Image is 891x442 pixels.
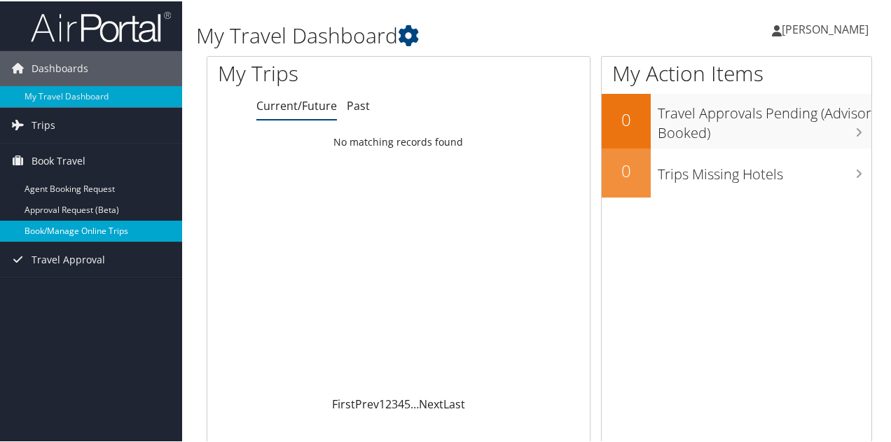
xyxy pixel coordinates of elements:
span: Dashboards [32,50,88,85]
h1: My Travel Dashboard [196,20,654,49]
h1: My Action Items [602,57,871,87]
a: 1 [379,395,385,410]
a: Current/Future [256,97,337,112]
span: Trips [32,106,55,141]
a: Last [443,395,465,410]
span: Travel Approval [32,241,105,276]
td: No matching records found [207,128,590,153]
a: First [332,395,355,410]
span: Book Travel [32,142,85,177]
h3: Trips Missing Hotels [658,156,871,183]
h2: 0 [602,158,651,181]
h1: My Trips [218,57,420,87]
a: [PERSON_NAME] [772,7,883,49]
a: 5 [404,395,410,410]
h3: Travel Approvals Pending (Advisor Booked) [658,95,871,141]
a: 0Travel Approvals Pending (Advisor Booked) [602,92,871,146]
a: 4 [398,395,404,410]
a: 3 [392,395,398,410]
h2: 0 [602,106,651,130]
a: 2 [385,395,392,410]
span: [PERSON_NAME] [782,20,869,36]
img: airportal-logo.png [31,9,171,42]
span: … [410,395,419,410]
a: Past [347,97,370,112]
a: 0Trips Missing Hotels [602,147,871,196]
a: Next [419,395,443,410]
a: Prev [355,395,379,410]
